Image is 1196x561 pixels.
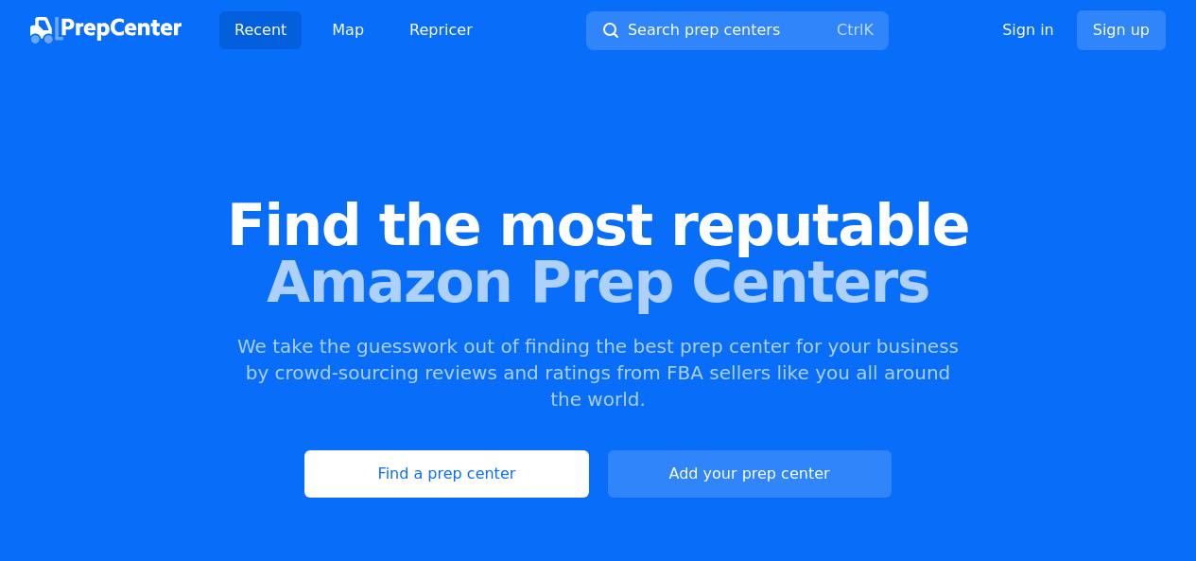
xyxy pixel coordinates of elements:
button: Search prep centersCtrlK [586,11,889,50]
a: Sign up [1077,10,1166,50]
a: Find a prep center [304,450,588,498]
a: Repricer [394,11,488,49]
span: Amazon Prep Centers [30,254,1166,310]
p: We take the guesswork out of finding the best prep center for your business by crowd-sourcing rev... [235,333,962,412]
a: Sign in [1002,19,1054,42]
kbd: Ctrl [837,21,863,39]
kbd: K [863,21,874,39]
span: Find the most reputable [30,197,1166,254]
span: Search prep centers [628,19,780,42]
a: Recent [219,11,302,49]
a: Add your prep center [608,450,892,498]
img: PrepCenter [30,17,182,44]
a: Map [317,11,379,49]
